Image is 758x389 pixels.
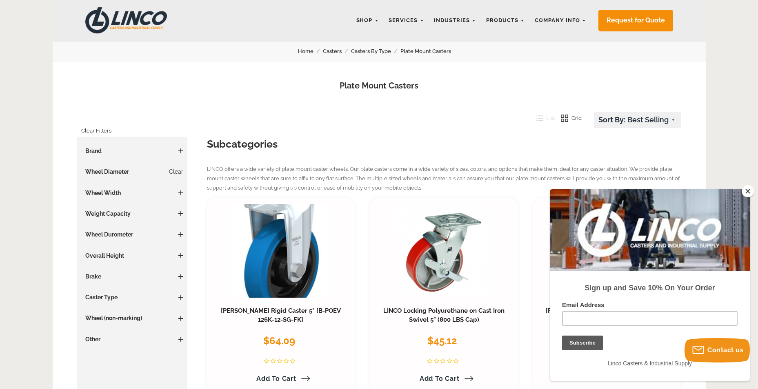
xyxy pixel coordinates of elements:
span: $64.09 [263,335,295,347]
input: Subscribe [12,146,53,161]
h1: Plate Mount Casters [65,80,694,92]
a: Request for Quote [598,10,673,31]
h3: Weight Capacity [81,210,184,218]
h3: Subcategories [207,137,681,151]
img: LINCO CASTERS & INDUSTRIAL SUPPLY [85,7,167,33]
a: Company Info [531,13,590,29]
h3: Wheel Width [81,189,184,197]
a: Products [482,13,529,29]
span: Add to Cart [420,375,460,382]
strong: Sign up and Save 10% On Your Order [35,95,165,103]
span: Add to Cart [582,375,622,382]
h3: Other [81,335,184,343]
button: Close [742,185,754,197]
span: Add to Cart [256,375,296,382]
h3: Brand [81,147,184,155]
a: Add to Cart [251,372,310,386]
button: Grid [555,112,582,124]
a: [PERSON_NAME] Blue Swivel Caster 5" [L-POEV 126K-12-SB-FK] [546,307,669,323]
a: [PERSON_NAME] Rigid Caster 5" [B-POEV 126K-12-SG-FK] [221,307,341,323]
a: Home [298,47,323,56]
h3: Wheel Durometer [81,230,184,239]
span: Contact us [707,346,743,354]
a: Add to Cart [415,372,473,386]
button: List [530,112,555,124]
h3: Wheel (non-marking) [81,314,184,322]
a: Clear Filters [81,124,111,137]
p: LINCO offers a wide variety of plate mount caster wheels. Our plate casters come in a wide variet... [207,165,681,192]
a: Plate Mount Casters [400,47,460,56]
label: Email Address [12,112,188,122]
h3: Overall Height [81,252,184,260]
span: $45.12 [427,335,457,347]
a: Shop [352,13,383,29]
button: Contact us [685,338,750,362]
a: Casters [323,47,351,56]
a: Industries [430,13,480,29]
h3: Wheel Diameter [81,168,184,176]
a: Casters By Type [351,47,400,56]
a: LINCO Locking Polyurethane on Cast Iron Swivel 5" (800 LBS Cap) [383,307,505,323]
a: Clear [169,168,183,176]
a: Services [385,13,428,29]
h3: Brake [81,272,184,281]
h3: Caster Type [81,293,184,301]
span: Linco Casters & Industrial Supply [58,171,142,177]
